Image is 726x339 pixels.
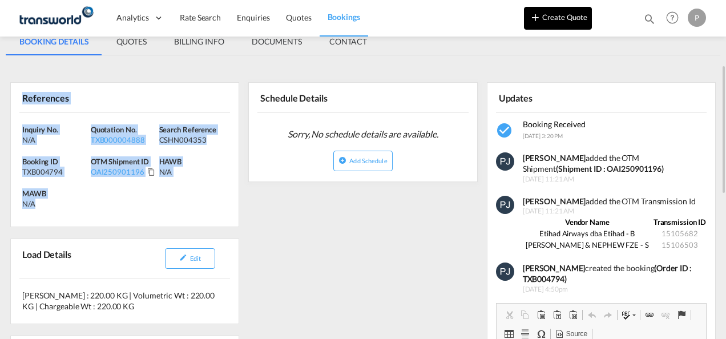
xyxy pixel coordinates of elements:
[22,135,88,145] div: N/A
[523,132,563,139] span: [DATE] 3:20 PM
[159,167,228,177] div: N/A
[237,13,270,22] span: Enquiries
[179,253,187,261] md-icon: icon-pencil
[600,308,616,322] a: Redo (Ctrl+Y)
[91,125,137,134] span: Quotation No.
[147,168,155,176] md-icon: Click to Copy
[523,285,708,294] span: [DATE] 4:50pm
[190,255,201,262] span: Edit
[286,13,311,22] span: Quotes
[22,157,58,166] span: Booking ID
[496,263,514,281] img: 9seF9gAAAAGSURBVAMAowvrW6TakD8AAAAASUVORK5CYII=
[283,123,443,145] span: Sorry, No schedule details are available.
[673,308,689,322] a: Anchor
[11,279,239,324] div: [PERSON_NAME] : 220.00 KG | Volumetric Wt : 220.00 KG | Chargeable Wt : 220.00 KG
[523,228,652,239] td: Etihad Airways dba Etihad - B
[496,152,514,171] img: 9seF9gAAAAGSURBVAMAowvrW6TakD8AAAAASUVORK5CYII=
[529,10,542,24] md-icon: icon-plus 400-fg
[584,308,600,322] a: Undo (Ctrl+Z)
[22,199,35,209] div: N/A
[652,239,708,251] td: 15106503
[501,308,517,322] a: Cut (Ctrl+X)
[116,12,149,23] span: Analytics
[652,228,708,239] td: 15105682
[688,9,706,27] div: P
[238,28,316,55] md-tab-item: DOCUMENTS
[316,28,381,55] md-tab-item: CONTACT
[523,207,708,216] span: [DATE] 11:21 AM
[22,125,58,134] span: Inquiry No.
[159,157,182,166] span: HAWB
[523,153,586,163] strong: [PERSON_NAME]
[523,196,586,206] strong: [PERSON_NAME]
[180,13,221,22] span: Rate Search
[643,13,656,25] md-icon: icon-magnify
[523,152,708,175] div: added the OTM Shipment
[564,329,587,339] span: Source
[165,248,215,269] button: icon-pencilEdit
[160,28,238,55] md-tab-item: BILLING INFO
[6,28,103,55] md-tab-item: BOOKING DETAILS
[517,308,533,322] a: Copy (Ctrl+C)
[523,175,708,184] span: [DATE] 11:21 AM
[349,157,387,164] span: Add Schedule
[642,308,658,322] a: Link (Ctrl+K)
[91,167,144,177] div: OAI250901196
[496,122,514,140] md-icon: icon-checkbox-marked-circle
[663,8,682,27] span: Help
[523,263,586,273] b: [PERSON_NAME]
[496,87,599,107] div: Updates
[338,156,346,164] md-icon: icon-plus-circle
[549,308,565,322] a: Paste as plain text (Ctrl+Shift+V)
[523,196,708,207] div: added the OTM Transmission Id
[159,135,225,145] div: CSHN004353
[19,244,76,273] div: Load Details
[523,263,708,285] div: created the booking
[328,12,360,22] span: Bookings
[257,87,361,107] div: Schedule Details
[11,11,198,23] body: Editor, editor2
[159,125,216,134] span: Search Reference
[17,5,94,31] img: f753ae806dec11f0841701cdfdf085c0.png
[533,308,549,322] a: Paste (Ctrl+V)
[91,157,150,166] span: OTM Shipment ID
[333,151,392,171] button: icon-plus-circleAdd Schedule
[524,7,592,30] button: icon-plus 400-fgCreate Quote
[619,308,639,322] a: Spell Check As You Type
[556,164,664,173] strong: (Shipment ID : OAI250901196)
[663,8,688,29] div: Help
[22,167,88,177] div: TXB004794
[565,308,581,322] a: Paste from Word
[103,28,160,55] md-tab-item: QUOTES
[565,217,610,227] strong: Vendor Name
[658,308,673,322] a: Unlink
[496,196,514,214] img: 9seF9gAAAAGSURBVAMAowvrW6TakD8AAAAASUVORK5CYII=
[6,28,381,55] md-pagination-wrapper: Use the left and right arrow keys to navigate between tabs
[19,87,123,107] div: References
[22,189,46,198] span: MAWB
[523,119,586,129] span: Booking Received
[91,135,156,145] div: TXB000004888
[654,217,707,227] strong: Transmission ID
[523,239,652,251] td: [PERSON_NAME] & NEPHEW FZE - S
[643,13,656,30] div: icon-magnify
